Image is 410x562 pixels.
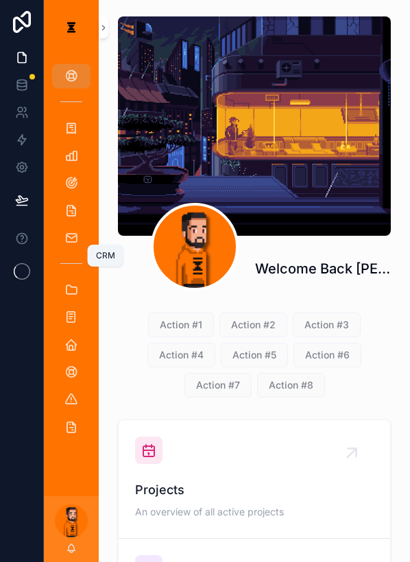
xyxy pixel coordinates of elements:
[44,55,99,455] div: scrollable content
[119,420,390,539] a: ProjectsAn overview of all active projects
[255,259,391,278] h1: Welcome Back [PERSON_NAME]🚀
[60,16,82,38] img: App logo
[96,250,115,261] div: CRM
[135,480,374,500] span: Projects
[135,505,374,519] span: An overview of all active projects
